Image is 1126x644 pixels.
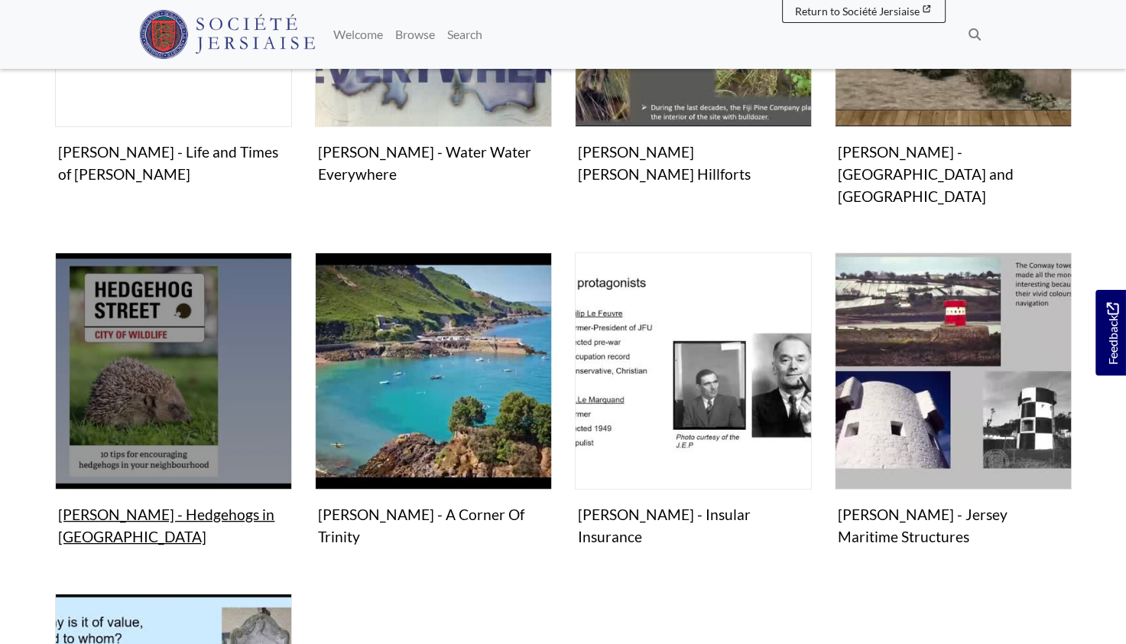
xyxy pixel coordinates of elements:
[327,19,389,50] a: Welcome
[441,19,488,50] a: Search
[315,252,552,552] a: Sue Hardy - A Corner Of Trinity [PERSON_NAME] - A Corner Of Trinity
[139,10,316,59] img: Société Jersiaise
[55,252,292,490] img: John Pinel - Hedgehogs in Jersey
[55,252,292,552] a: John Pinel - Hedgehogs in Jersey [PERSON_NAME] - Hedgehogs in [GEOGRAPHIC_DATA]
[389,19,441,50] a: Browse
[575,252,812,490] img: Roy Le Herissier - Insular Insurance
[835,252,1072,552] a: Stuart Fell - Jersey Maritime Structures [PERSON_NAME] - Jersey Maritime Structures
[1103,302,1121,364] span: Feedback
[1095,290,1126,376] a: Would you like to provide feedback?
[139,6,316,63] a: Société Jersiaise logo
[835,252,1072,490] img: Stuart Fell - Jersey Maritime Structures
[315,252,552,490] img: Sue Hardy - A Corner Of Trinity
[795,5,920,18] span: Return to Société Jersiaise
[575,252,812,552] a: Roy Le Herissier - Insular Insurance [PERSON_NAME] - Insular Insurance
